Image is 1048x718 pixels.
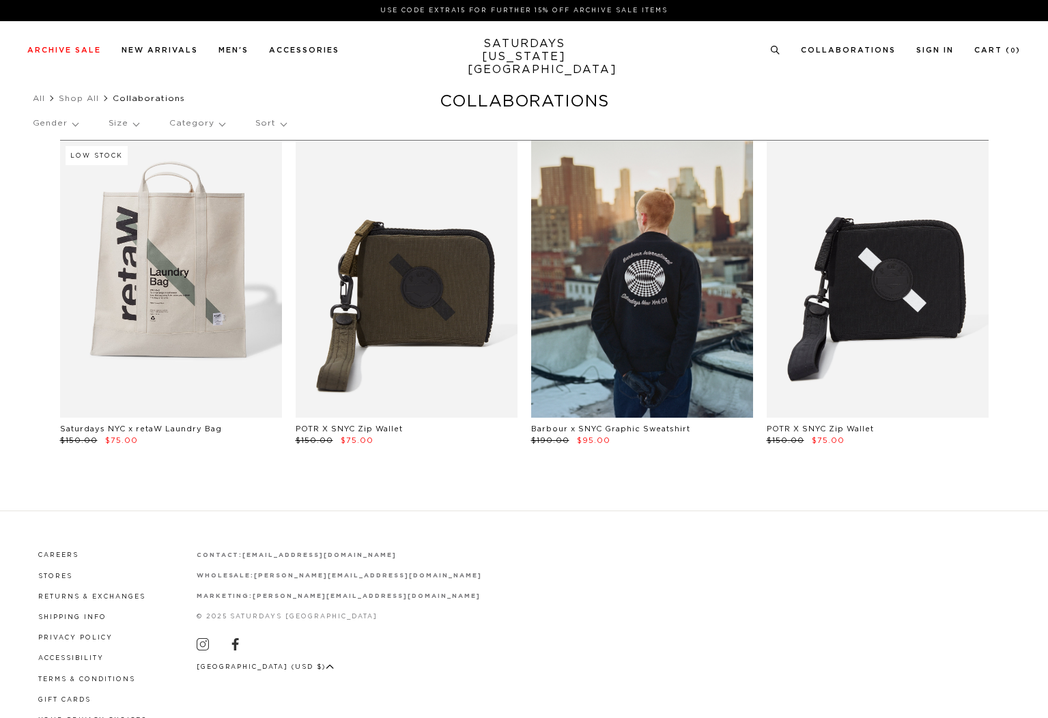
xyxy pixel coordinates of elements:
[169,108,225,139] p: Category
[812,437,845,444] span: $75.00
[1010,48,1016,54] small: 0
[296,437,333,444] span: $150.00
[105,437,138,444] span: $75.00
[66,146,128,165] div: Low Stock
[38,655,104,661] a: Accessibility
[974,46,1021,54] a: Cart (0)
[197,593,253,599] strong: marketing:
[109,108,139,139] p: Size
[197,662,335,672] button: [GEOGRAPHIC_DATA] (USD $)
[767,437,804,444] span: $150.00
[531,437,569,444] span: $190.00
[27,46,101,54] a: Archive Sale
[38,614,107,620] a: Shipping Info
[341,437,373,444] span: $75.00
[59,94,99,102] a: Shop All
[916,46,954,54] a: Sign In
[296,425,403,433] a: POTR X SNYC Zip Wallet
[122,46,198,54] a: New Arrivals
[38,635,113,641] a: Privacy Policy
[60,425,222,433] a: Saturdays NYC x retaW Laundry Bag
[38,552,79,558] a: Careers
[38,573,72,579] a: Stores
[60,437,98,444] span: $150.00
[197,573,255,579] strong: wholesale:
[577,437,610,444] span: $95.00
[253,593,480,599] a: [PERSON_NAME][EMAIL_ADDRESS][DOMAIN_NAME]
[801,46,896,54] a: Collaborations
[38,676,135,683] a: Terms & Conditions
[33,5,1015,16] p: Use Code EXTRA15 for Further 15% Off Archive Sale Items
[269,46,339,54] a: Accessories
[197,612,482,622] p: © 2025 Saturdays [GEOGRAPHIC_DATA]
[38,697,91,703] a: Gift Cards
[531,425,690,433] a: Barbour x SNYC Graphic Sweatshirt
[38,594,145,600] a: Returns & Exchanges
[468,38,580,76] a: SATURDAYS[US_STATE][GEOGRAPHIC_DATA]
[33,108,78,139] p: Gender
[33,94,45,102] a: All
[767,425,874,433] a: POTR X SNYC Zip Wallet
[242,552,396,558] a: [EMAIL_ADDRESS][DOMAIN_NAME]
[197,552,243,558] strong: contact:
[218,46,249,54] a: Men's
[254,573,481,579] a: [PERSON_NAME][EMAIL_ADDRESS][DOMAIN_NAME]
[113,94,185,102] span: Collaborations
[255,108,286,139] p: Sort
